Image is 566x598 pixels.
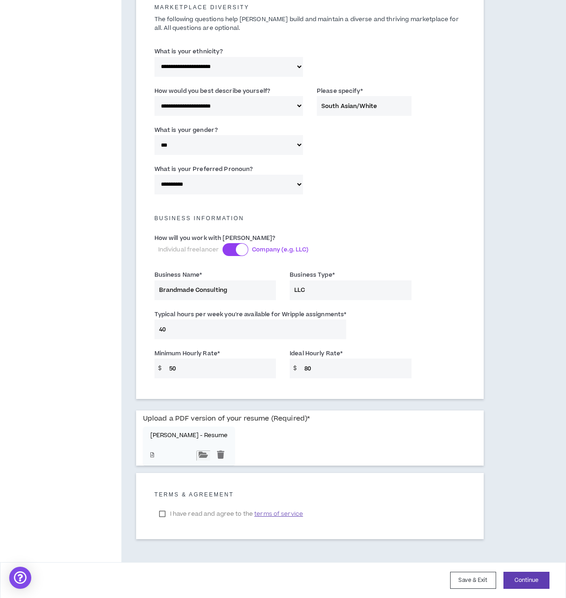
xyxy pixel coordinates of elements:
label: What is your gender? [154,123,218,137]
span: $ [290,359,300,378]
label: Typical hours per week you're available for Wripple assignments [154,307,347,322]
span: terms of service [254,509,303,518]
label: Business Type [290,268,335,282]
label: I have read and agree to the [154,507,308,521]
label: Please specify [317,84,363,98]
p: [PERSON_NAME] - Resume [150,432,228,439]
input: Ex $90 [300,359,411,378]
label: Minimum Hourly Rate [154,346,220,361]
span: Company (e.g. LLC) [252,245,309,254]
label: What is your ethnicity? [154,44,223,59]
div: Open Intercom Messenger [9,567,31,589]
input: LLC, S-Corp, C-Corp, etc. [290,280,411,300]
h5: Marketplace Diversity [148,4,473,11]
label: Business Name [154,268,202,282]
label: How will you work with [PERSON_NAME]? [154,231,275,245]
input: Specify here [317,96,412,116]
h5: Business Information [148,215,473,222]
button: Save & Exit [450,572,496,589]
label: How would you best describe yourself? [154,84,270,98]
button: Continue [503,572,549,589]
input: Ex $75 [165,359,276,378]
span: $ [154,359,165,378]
label: Upload a PDF version of your resume (Required) [143,410,310,427]
p: The following questions help [PERSON_NAME] build and maintain a diverse and thriving marketplace ... [148,15,473,33]
input: Business Name [154,280,276,300]
span: Individual freelancer [158,245,219,254]
label: What is your Preferred Pronoun? [154,162,253,177]
label: Ideal Hourly Rate [290,346,343,361]
h5: Terms & Agreement [154,491,466,498]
